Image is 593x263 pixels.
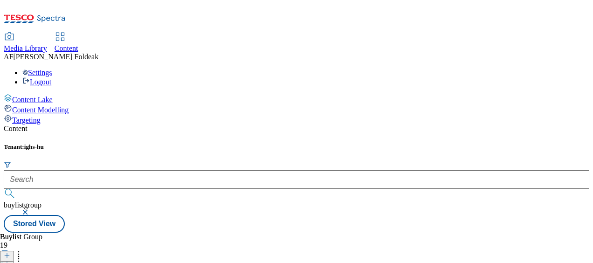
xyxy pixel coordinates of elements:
[4,125,589,133] div: Content
[55,44,78,52] span: Content
[4,201,41,209] span: buylistgroup
[24,143,44,150] span: ighs-hu
[4,104,589,114] a: Content Modelling
[12,116,41,124] span: Targeting
[12,96,53,104] span: Content Lake
[4,44,47,52] span: Media Library
[4,161,11,168] svg: Search Filters
[4,53,13,61] span: AF
[22,69,52,76] a: Settings
[4,94,589,104] a: Content Lake
[55,33,78,53] a: Content
[4,143,589,151] h5: Tenant:
[4,215,65,233] button: Stored View
[22,78,51,86] a: Logout
[4,114,589,125] a: Targeting
[13,53,98,61] span: [PERSON_NAME] Foldeak
[12,106,69,114] span: Content Modelling
[4,170,589,189] input: Search
[4,33,47,53] a: Media Library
